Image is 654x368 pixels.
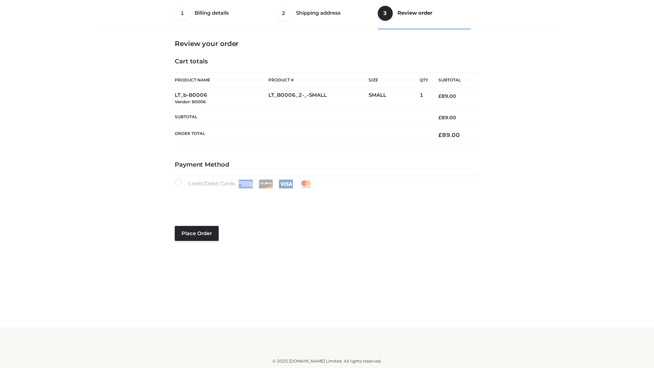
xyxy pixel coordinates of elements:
img: Visa [279,180,293,188]
td: SMALL [369,88,420,109]
h4: Payment Method [175,161,479,169]
th: Subtotal [175,109,428,126]
img: Amex [238,180,253,188]
span: £ [438,132,442,138]
img: Discover [259,180,273,188]
th: Order Total [175,126,428,144]
span: £ [438,114,441,121]
button: Place order [175,226,219,241]
h4: Cart totals [175,58,479,65]
h3: Review your order [175,40,479,48]
iframe: Secure payment input frame [173,187,478,212]
img: Mastercard [299,180,313,188]
td: LT_B0006_2-_-SMALL [268,88,369,109]
th: Size [369,73,416,88]
small: Vendor: B0006 [175,99,206,104]
th: Product Name [175,72,268,88]
bdi: 89.00 [438,93,456,99]
th: Subtotal [428,73,479,88]
bdi: 89.00 [438,132,460,138]
div: © 2025 [DOMAIN_NAME] Limited. All rights reserved. [101,358,553,365]
td: 1 [420,88,428,109]
label: Credit/Debit Cards [175,179,314,188]
span: £ [438,93,441,99]
td: LT_b-B0006 [175,88,268,109]
th: Product # [268,72,369,88]
bdi: 89.00 [438,114,456,121]
th: Qty [420,72,428,88]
